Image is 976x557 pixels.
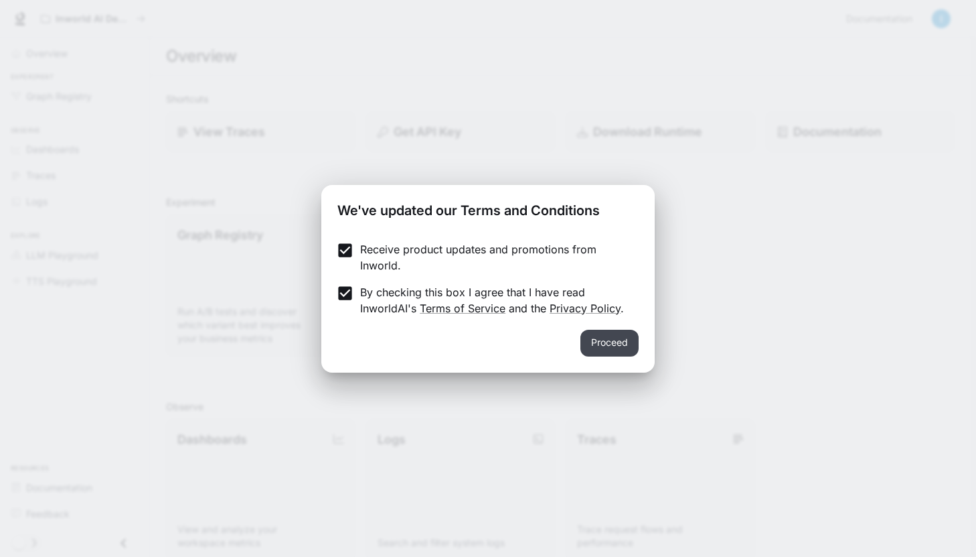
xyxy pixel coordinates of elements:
[360,284,628,316] p: By checking this box I agree that I have read InworldAI's and the .
[360,241,628,273] p: Receive product updates and promotions from Inworld.
[321,185,655,231] h2: We've updated our Terms and Conditions
[550,302,621,315] a: Privacy Policy
[420,302,505,315] a: Terms of Service
[580,330,639,357] button: Proceed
